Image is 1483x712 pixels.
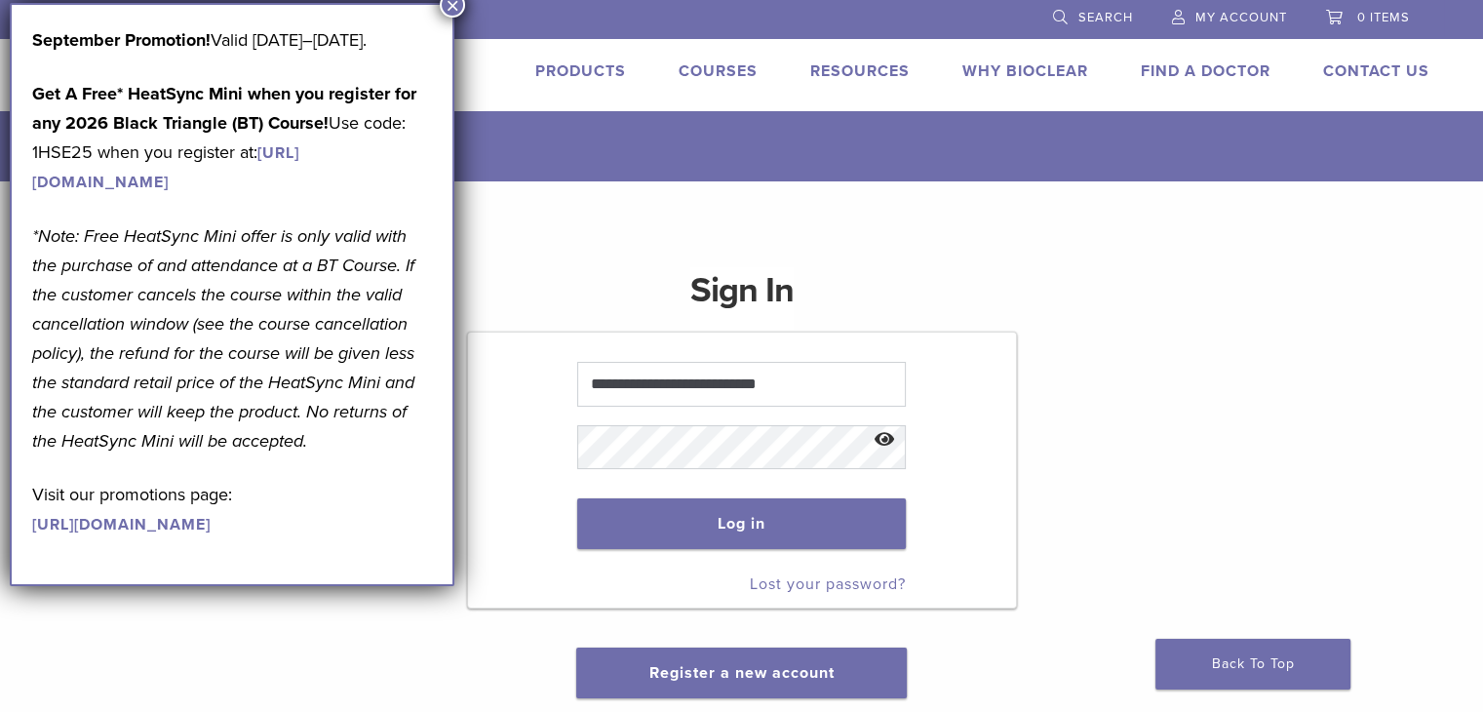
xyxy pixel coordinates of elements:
p: Use code: 1HSE25 when you register at: [32,79,432,196]
span: 0 items [1357,10,1410,25]
span: Search [1078,10,1133,25]
span: My Account [1195,10,1287,25]
p: Visit our promotions page: [32,480,432,538]
a: Find A Doctor [1141,61,1270,81]
a: Why Bioclear [962,61,1088,81]
a: [URL][DOMAIN_NAME] [32,515,211,534]
a: Products [535,61,626,81]
a: Lost your password? [750,574,906,594]
button: Register a new account [576,648,906,698]
a: Resources [810,61,910,81]
a: Courses [679,61,758,81]
h1: My Account [101,111,1429,181]
a: Register a new account [648,663,834,683]
strong: Get A Free* HeatSync Mini when you register for any 2026 Black Triangle (BT) Course! [32,83,416,134]
p: Valid [DATE]–[DATE]. [32,25,432,55]
button: Show password [864,415,906,465]
button: Log in [577,498,906,549]
em: *Note: Free HeatSync Mini offer is only valid with the purchase of and attendance at a BT Course.... [32,225,414,452]
a: Back To Top [1155,639,1350,690]
h1: Sign In [690,267,794,330]
a: Contact Us [1323,61,1429,81]
b: September Promotion! [32,29,211,51]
